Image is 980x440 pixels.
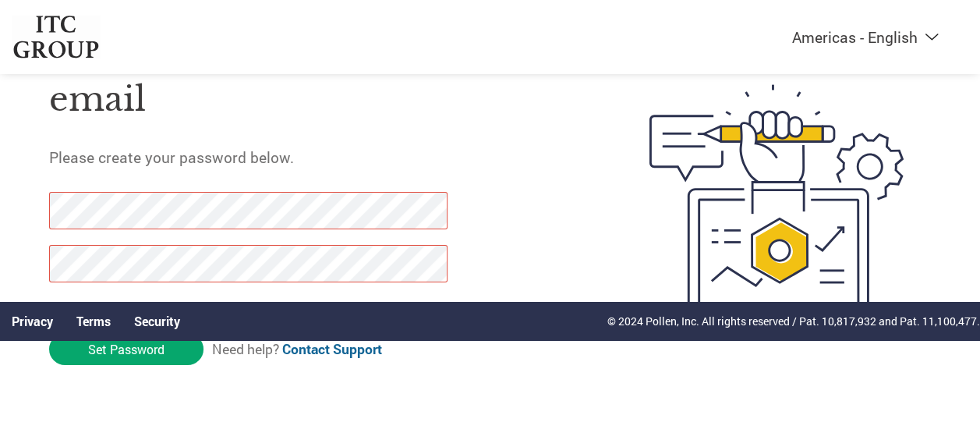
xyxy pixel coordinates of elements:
[607,313,980,329] p: © 2024 Pollen, Inc. All rights reserved / Pat. 10,817,932 and Pat. 11,100,477.
[12,313,53,329] a: Privacy
[12,16,101,59] img: ITC Group
[49,24,578,125] h1: Thank you for verifying your email
[282,340,382,358] a: Contact Support
[76,313,111,329] a: Terms
[49,333,203,365] input: Set Password
[622,2,931,401] img: create-password
[49,298,451,314] p: Password must be at least 12 characters long
[49,147,578,167] h5: Please create your password below.
[134,313,180,329] a: Security
[212,340,382,358] span: Need help?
